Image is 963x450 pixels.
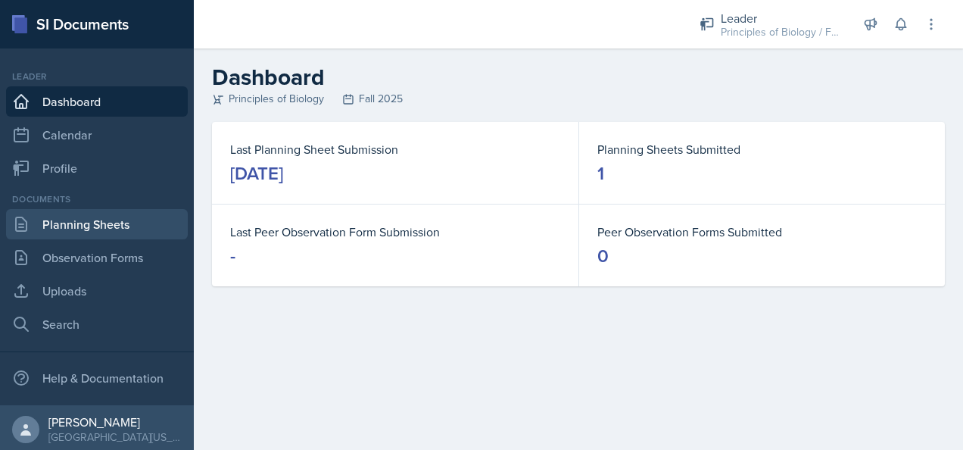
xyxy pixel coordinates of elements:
[6,276,188,306] a: Uploads
[48,414,182,430] div: [PERSON_NAME]
[6,192,188,206] div: Documents
[597,223,927,241] dt: Peer Observation Forms Submitted
[597,140,927,158] dt: Planning Sheets Submitted
[6,70,188,83] div: Leader
[6,120,188,150] a: Calendar
[230,223,560,241] dt: Last Peer Observation Form Submission
[6,153,188,183] a: Profile
[6,309,188,339] a: Search
[6,242,188,273] a: Observation Forms
[597,244,609,268] div: 0
[230,140,560,158] dt: Last Planning Sheet Submission
[721,24,842,40] div: Principles of Biology / Fall 2025
[721,9,842,27] div: Leader
[6,209,188,239] a: Planning Sheets
[6,86,188,117] a: Dashboard
[597,161,604,186] div: 1
[6,363,188,393] div: Help & Documentation
[48,430,182,445] div: [GEOGRAPHIC_DATA][US_STATE]
[212,91,945,107] div: Principles of Biology Fall 2025
[230,244,235,268] div: -
[230,161,283,186] div: [DATE]
[212,64,945,91] h2: Dashboard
